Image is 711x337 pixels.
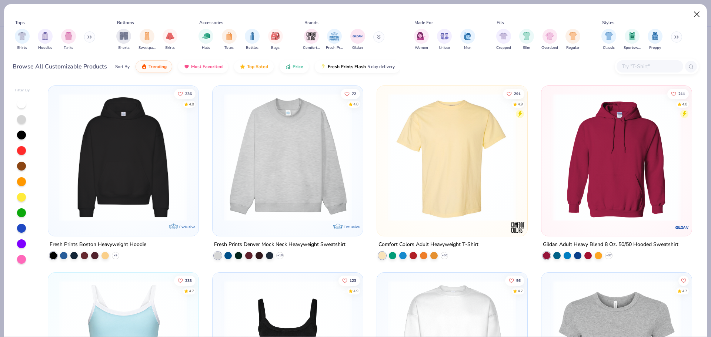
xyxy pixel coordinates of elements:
[569,32,577,40] img: Regular Image
[378,240,478,249] div: Comfort Colors Adult Heavyweight T-Shirt
[510,220,525,235] img: Comfort Colors logo
[341,88,360,99] button: Like
[174,275,196,286] button: Like
[245,29,260,51] div: filter for Bottles
[280,60,309,73] button: Price
[328,64,366,70] span: Fresh Prints Flash
[414,29,429,51] div: filter for Women
[437,29,452,51] button: filter button
[523,32,531,40] img: Slim Image
[120,32,128,40] img: Shorts Image
[624,29,641,51] button: filter button
[678,92,685,95] span: 211
[17,45,27,51] span: Shirts
[174,88,196,99] button: Like
[303,29,320,51] button: filter button
[674,220,689,235] img: Gildan logo
[499,32,508,40] img: Cropped Image
[220,93,355,221] img: f5d85501-0dbb-4ee4-b115-c08fa3845d83
[565,29,580,51] button: filter button
[240,64,246,70] img: TopRated.gif
[234,60,274,73] button: Top Rated
[516,279,521,282] span: 56
[682,101,687,107] div: 4.8
[545,32,554,40] img: Oversized Image
[136,60,172,73] button: Trending
[541,29,558,51] button: filter button
[667,88,689,99] button: Like
[437,29,452,51] div: filter for Unisex
[414,19,433,26] div: Made For
[355,93,491,221] img: a90f7c54-8796-4cb2-9d6e-4e9644cfe0fe
[189,288,194,294] div: 4.7
[166,32,174,40] img: Skirts Image
[117,19,134,26] div: Bottoms
[384,93,520,221] img: 029b8af0-80e6-406f-9fdc-fdf898547912
[184,64,190,70] img: most_fav.gif
[496,29,511,51] button: filter button
[352,92,356,95] span: 72
[189,101,194,107] div: 4.8
[38,29,53,51] div: filter for Hoodies
[198,29,213,51] button: filter button
[353,288,358,294] div: 4.9
[352,31,363,42] img: Gildan Image
[163,29,177,51] button: filter button
[271,45,280,51] span: Bags
[603,45,615,51] span: Classic
[415,45,428,51] span: Women
[303,29,320,51] div: filter for Comfort Colors
[64,45,73,51] span: Tanks
[41,32,49,40] img: Hoodies Image
[118,45,130,51] span: Shorts
[460,29,475,51] div: filter for Men
[367,63,395,71] span: 5 day delivery
[518,101,523,107] div: 4.9
[624,29,641,51] div: filter for Sportswear
[606,253,611,258] span: + 37
[163,29,177,51] div: filter for Skirts
[621,62,678,71] input: Try "T-Shirt"
[38,29,53,51] button: filter button
[541,29,558,51] div: filter for Oversized
[326,45,343,51] span: Fresh Prints
[214,240,346,249] div: Fresh Prints Denver Mock Neck Heavyweight Sweatshirt
[440,32,449,40] img: Unisex Image
[344,225,360,229] span: Exclusive
[186,92,192,95] span: 236
[520,93,655,221] img: e55d29c3-c55d-459c-bfd9-9b1c499ab3c6
[496,45,511,51] span: Cropped
[222,29,237,51] div: filter for Totes
[293,64,303,70] span: Price
[248,32,256,40] img: Bottles Image
[191,64,223,70] span: Most Favorited
[518,288,523,294] div: 4.7
[441,253,447,258] span: + 60
[148,64,167,70] span: Trending
[13,62,107,71] div: Browse All Customizable Products
[202,45,210,51] span: Hats
[165,45,175,51] span: Skirts
[329,31,340,42] img: Fresh Prints Image
[648,29,662,51] button: filter button
[138,45,156,51] span: Sweatpants
[566,45,580,51] span: Regular
[565,29,580,51] div: filter for Regular
[514,92,521,95] span: 291
[460,29,475,51] button: filter button
[326,29,343,51] div: filter for Fresh Prints
[523,45,530,51] span: Slim
[245,29,260,51] button: filter button
[648,29,662,51] div: filter for Preppy
[350,29,365,51] div: filter for Gildan
[15,29,30,51] div: filter for Shirts
[543,240,678,249] div: Gildan Adult Heavy Blend 8 Oz. 50/50 Hooded Sweatshirt
[199,19,223,26] div: Accessories
[64,32,73,40] img: Tanks Image
[246,45,258,51] span: Bottles
[352,45,363,51] span: Gildan
[315,60,400,73] button: Fresh Prints Flash5 day delivery
[15,88,30,93] div: Filter By
[464,32,472,40] img: Men Image
[628,32,636,40] img: Sportswear Image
